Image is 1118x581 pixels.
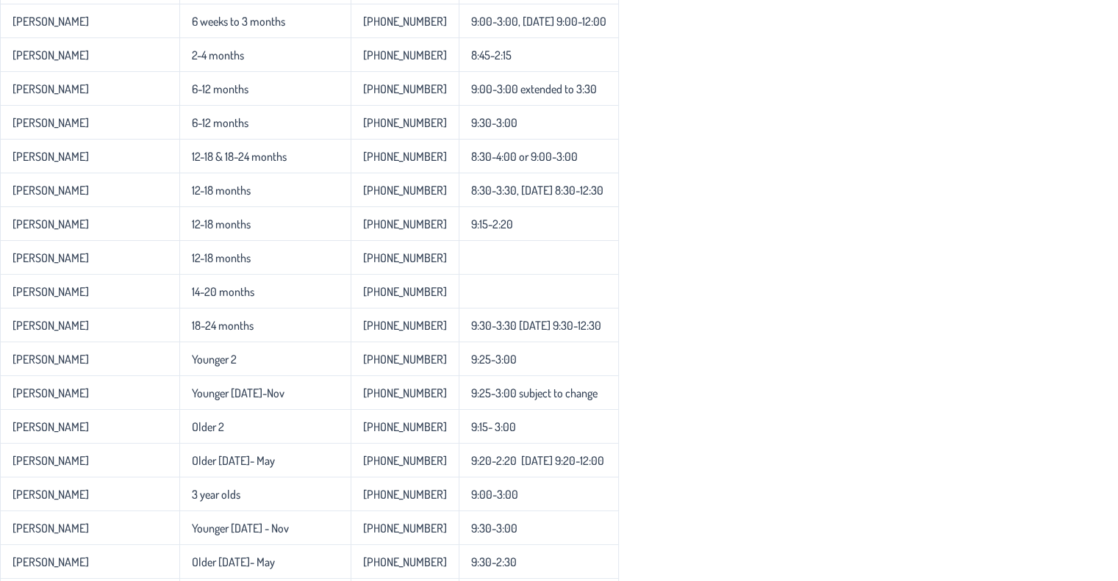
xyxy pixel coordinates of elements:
p-celleditor: Younger [DATE]-Nov [192,386,284,400]
p-celleditor: Older [DATE]- May [192,555,275,569]
p-celleditor: [PERSON_NAME] [12,14,89,29]
p-celleditor: 8:45-2:15 [471,48,512,62]
p-celleditor: [PHONE_NUMBER] [363,284,447,299]
p-celleditor: [PHONE_NUMBER] [363,318,447,333]
p-celleditor: [PERSON_NAME] [12,453,89,468]
p-celleditor: [PHONE_NUMBER] [363,250,447,265]
p-celleditor: 9:20-2:20 [DATE] 9:20-12:00 [471,453,604,468]
p-celleditor: [PERSON_NAME] [12,318,89,333]
p-celleditor: [PERSON_NAME] [12,352,89,367]
p-celleditor: [PERSON_NAME] [12,284,89,299]
p-celleditor: [PERSON_NAME] [12,487,89,502]
p-celleditor: 9:00-3:00, [DATE] 9:00-12:00 [471,14,606,29]
p-celleditor: 9:00-3:00 [471,487,518,502]
p-celleditor: 6-12 months [192,115,248,130]
p-celleditor: [PHONE_NUMBER] [363,386,447,400]
p-celleditor: 2-4 months [192,48,244,62]
p-celleditor: 12-18 & 18-24 months [192,149,287,164]
p-celleditor: 9:30-2:30 [471,555,517,569]
p-celleditor: 3 year olds [192,487,240,502]
p-celleditor: 9:30-3:00 [471,521,517,535]
p-celleditor: [PHONE_NUMBER] [363,352,447,367]
p-celleditor: [PHONE_NUMBER] [363,149,447,164]
p-celleditor: 6 weeks to 3 months [192,14,285,29]
p-celleditor: [PHONE_NUMBER] [363,555,447,569]
p-celleditor: 9:15-2:20 [471,217,513,231]
p-celleditor: [PHONE_NUMBER] [363,521,447,535]
p-celleditor: [PERSON_NAME] [12,183,89,198]
p-celleditor: 9:30-3:00 [471,115,517,130]
p-celleditor: 9:15- 3:00 [471,419,516,434]
p-celleditor: 9:30-3:30 [DATE] 9:30-12:30 [471,318,601,333]
p-celleditor: 14-20 months [192,284,254,299]
p-celleditor: [PERSON_NAME] [12,419,89,434]
p-celleditor: [PERSON_NAME] [12,48,89,62]
p-celleditor: 8:30-3:30, [DATE] 8:30-12:30 [471,183,603,198]
p-celleditor: 6-12 months [192,82,248,96]
p-celleditor: [PHONE_NUMBER] [363,487,447,502]
p-celleditor: [PHONE_NUMBER] [363,183,447,198]
p-celleditor: [PERSON_NAME] [12,82,89,96]
p-celleditor: 12-18 months [192,183,251,198]
p-celleditor: 9:25-3:00 [471,352,517,367]
p-celleditor: Older [DATE]- May [192,453,275,468]
p-celleditor: [PERSON_NAME] [12,115,89,130]
p-celleditor: [PERSON_NAME] [12,149,89,164]
p-celleditor: 9:00-3:00 extended to 3:30 [471,82,597,96]
p-celleditor: 12-18 months [192,217,251,231]
p-celleditor: [PHONE_NUMBER] [363,419,447,434]
p-celleditor: Older 2 [192,419,224,434]
p-celleditor: Younger [DATE] - Nov [192,521,289,535]
p-celleditor: [PERSON_NAME] [12,555,89,569]
p-celleditor: Younger 2 [192,352,237,367]
p-celleditor: [PERSON_NAME] [12,250,89,265]
p-celleditor: [PERSON_NAME] [12,521,89,535]
p-celleditor: 12-18 months [192,250,251,265]
p-celleditor: 8:30-4:00 or 9:00-3:00 [471,149,578,164]
p-celleditor: 9:25-3:00 subject to change [471,386,598,400]
p-celleditor: [PHONE_NUMBER] [363,48,447,62]
p-celleditor: [PHONE_NUMBER] [363,115,447,130]
p-celleditor: [PHONE_NUMBER] [363,82,447,96]
p-celleditor: [PHONE_NUMBER] [363,14,447,29]
p-celleditor: 18-24 months [192,318,254,333]
p-celleditor: [PERSON_NAME] [12,386,89,400]
p-celleditor: [PERSON_NAME] [12,217,89,231]
p-celleditor: [PHONE_NUMBER] [363,453,447,468]
p-celleditor: [PHONE_NUMBER] [363,217,447,231]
